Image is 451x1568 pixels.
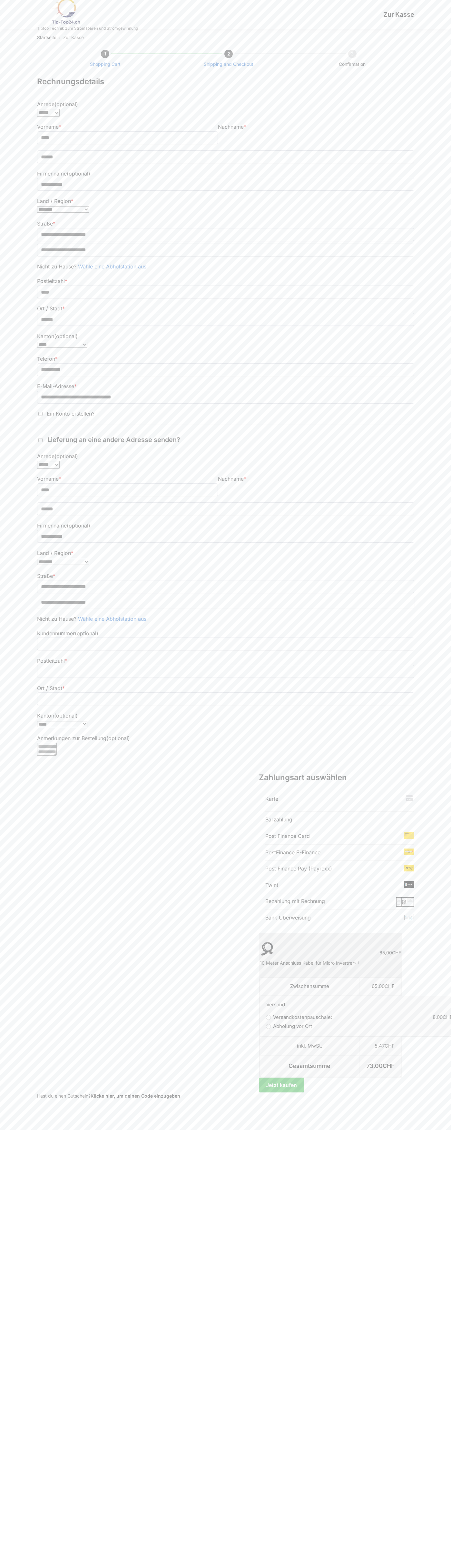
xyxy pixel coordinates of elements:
th: Gesamtsumme [260,1056,359,1077]
span: Ein Konto erstellen? [47,410,94,417]
div: Hast du einen Gutschein? [37,1092,414,1100]
label: Barzahlung [265,816,292,823]
label: Nachname [218,124,246,130]
span: CHF [392,950,401,955]
label: Vorname [37,476,61,482]
span: Nicht zu Hause? [37,263,76,270]
label: Land / Region [37,550,74,556]
label: Anmerkungen zur Bestellung [37,735,130,741]
span: (optional) [106,735,130,741]
button: Jetzt kaufen [259,1078,304,1092]
img: Zur Kasse 8 [260,940,275,959]
label: Anrede [37,453,78,459]
span: (optional) [67,522,90,529]
label: Bank Überweisung [265,914,311,921]
a: Shipping and Checkout [204,61,253,67]
a: Startseite [37,35,56,40]
label: Straße [37,573,55,579]
h1: Zur Kasse [138,11,414,18]
form: Kasse [37,76,414,758]
bdi: 73,00 [367,1062,395,1069]
label: Abholung vor Ort [266,1023,312,1029]
label: Straße [37,220,55,227]
img: Zur Kasse 5 [404,881,414,888]
span: (optional) [75,630,98,637]
h3: Zahlungsart auswählen [259,772,414,783]
nav: Breadcrumb [37,29,414,46]
bdi: 65,00 [379,950,401,955]
label: Vorname [37,124,61,130]
input: Lieferung an eine andere Adresse senden? [38,438,43,442]
h3: Rechnungsdetails [37,76,414,87]
span: / [56,35,63,40]
label: Kanton [37,333,78,339]
p: Tiptop Technik zum Stromsparen und Stromgewinnung [37,26,138,30]
span: (optional) [54,101,78,107]
img: Zur Kasse 3 [404,849,414,855]
label: Nachname [218,476,246,482]
span: CHF [385,983,395,989]
span: (optional) [67,170,90,177]
label: Post Finance Pay (Payrexx) [265,865,332,872]
label: PostFinance E-Finance [265,849,320,856]
label: Versandkostenpauschale: [266,1014,332,1020]
img: Zur Kasse 7 [404,914,414,920]
label: Twint [265,882,278,888]
a: Shopping Cart [90,61,121,67]
strong: × 1 [354,960,359,966]
label: Postleitzahl [37,278,67,284]
label: Land / Region [37,198,74,204]
span: (optional) [54,333,78,339]
label: Kanton [37,712,78,719]
img: Zur Kasse 1 [404,795,414,801]
span: Lieferung an eine andere Adresse senden? [47,436,180,444]
span: (optional) [54,453,78,459]
label: Kundennummer [37,630,98,637]
a: Wähle eine Abholstation aus [78,616,146,622]
th: Zwischensumme [260,977,359,995]
span: CHF [383,1062,395,1069]
label: Firmenname [37,522,90,529]
a: Gutscheincode eingeben [91,1093,180,1099]
label: Telefon [37,356,58,362]
img: Zur Kasse 6 [396,897,414,907]
span: (optional) [54,712,78,719]
img: Zur Kasse 2 [404,832,414,839]
label: Anrede [37,101,78,107]
label: Ort / Stadt [37,305,65,312]
input: Ein Konto erstellen? [38,412,43,416]
label: Karte [265,796,278,802]
bdi: 5,47 [375,1043,395,1049]
label: Bezahlung mit Rechnung [265,898,325,904]
label: Firmenname [37,170,90,177]
label: Post Finance Card [265,833,310,839]
span: Nicht zu Hause? [37,616,76,622]
label: E-Mail-Adresse [37,383,77,389]
label: Postleitzahl [37,658,67,664]
img: Zur Kasse 4 [404,865,414,871]
a: Wähle eine Abholstation aus [78,263,146,270]
bdi: 65,00 [372,983,395,989]
span: Confirmation [339,61,366,67]
div: 10 Meter Anschluss Kabel für Micro Invertrer [260,960,359,966]
span: CHF [385,1043,395,1049]
th: inkl. MwSt. [260,1037,359,1055]
label: Ort / Stadt [37,685,65,691]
